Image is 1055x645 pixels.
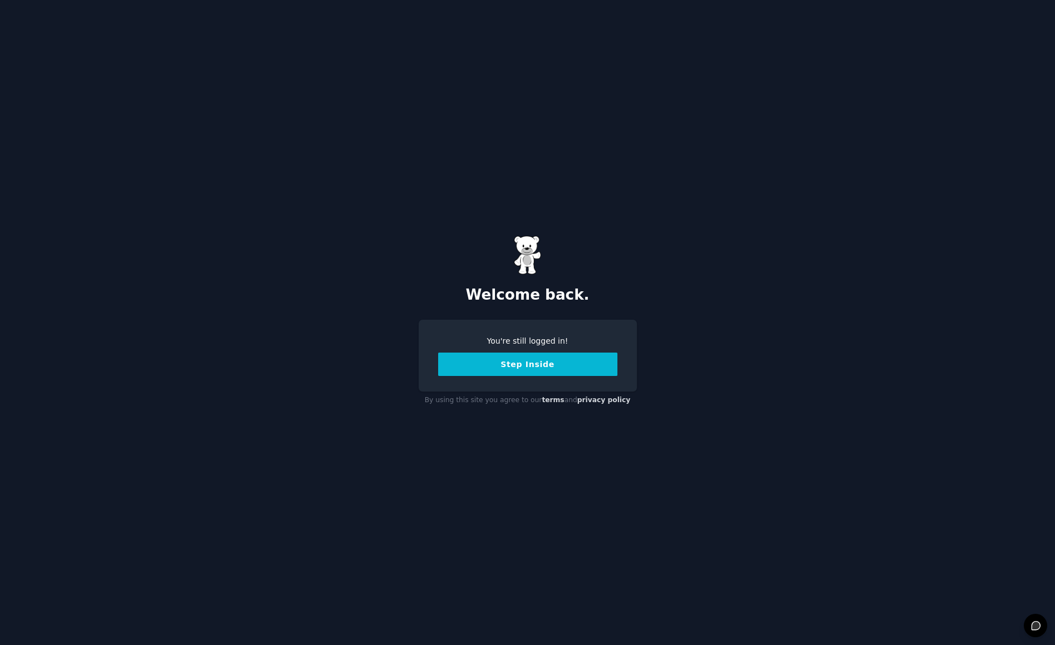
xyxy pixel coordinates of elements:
[438,335,617,347] div: You're still logged in!
[438,360,617,369] a: Step Inside
[438,353,617,376] button: Step Inside
[419,392,637,409] div: By using this site you agree to our and
[577,396,631,404] a: privacy policy
[542,396,564,404] a: terms
[419,286,637,304] h2: Welcome back.
[514,236,542,275] img: Gummy Bear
